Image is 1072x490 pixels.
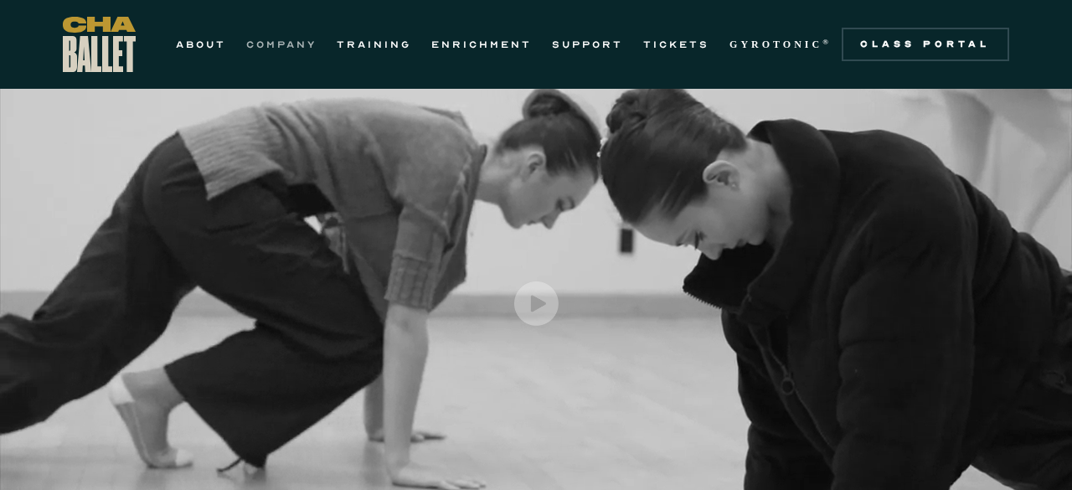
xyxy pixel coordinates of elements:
a: TICKETS [643,34,709,54]
sup: ® [822,38,832,46]
a: ABOUT [176,34,226,54]
a: ENRICHMENT [431,34,532,54]
div: Class Portal [852,38,999,51]
a: GYROTONIC® [729,34,832,54]
a: TRAINING [337,34,411,54]
a: SUPPORT [552,34,623,54]
a: home [63,17,136,72]
a: COMPANY [246,34,317,54]
strong: GYROTONIC [729,39,822,50]
a: Class Portal [842,28,1009,61]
